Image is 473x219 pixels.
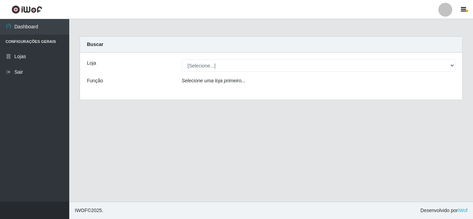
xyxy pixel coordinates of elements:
[420,207,467,214] span: Desenvolvido por
[87,60,96,67] label: Loja
[182,78,246,83] i: Selecione uma loja primeiro...
[11,5,42,14] img: CoreUI Logo
[87,42,103,47] strong: Buscar
[458,208,467,213] a: iWof
[75,207,103,214] span: © 2025 .
[75,208,88,213] span: IWOF
[87,77,103,84] label: Função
